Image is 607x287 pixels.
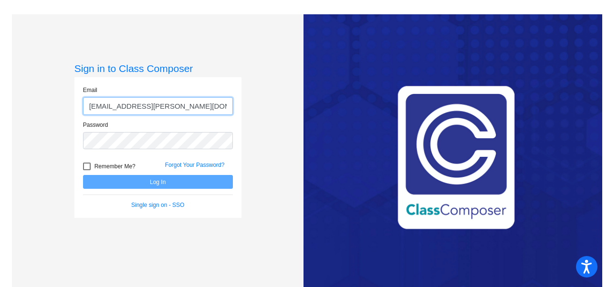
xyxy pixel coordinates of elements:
a: Forgot Your Password? [165,162,225,168]
button: Log In [83,175,233,189]
label: Email [83,86,97,94]
label: Password [83,121,108,129]
span: Remember Me? [94,161,136,172]
h3: Sign in to Class Composer [74,62,241,74]
a: Single sign on - SSO [131,202,184,208]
